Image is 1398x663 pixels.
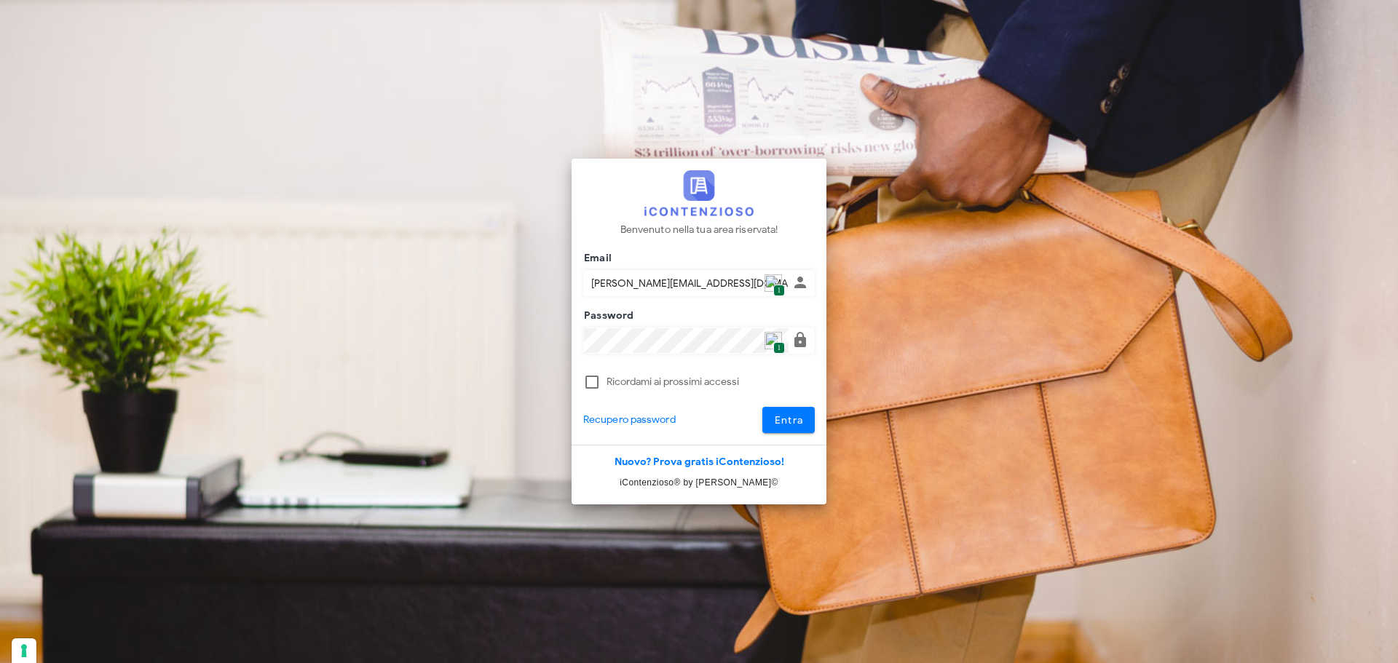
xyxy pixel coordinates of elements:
a: Nuovo? Prova gratis iContenzioso! [615,456,784,468]
img: npw-badge-icon.svg [765,274,782,292]
span: 1 [773,342,784,354]
a: Recupero password [583,412,676,428]
label: Password [580,309,634,323]
label: Email [580,251,612,266]
span: 1 [773,285,784,297]
button: Entra [762,407,815,433]
p: Benvenuto nella tua area riservata! [620,222,778,238]
button: Le tue preferenze relative al consenso per le tecnologie di tracciamento [12,638,36,663]
span: Entra [774,414,804,426]
label: Ricordami ai prossimi accessi [607,375,815,389]
input: Inserisci il tuo indirizzo email [584,271,789,295]
img: npw-badge-icon.svg [765,332,782,349]
p: iContenzioso® by [PERSON_NAME]© [572,475,826,490]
